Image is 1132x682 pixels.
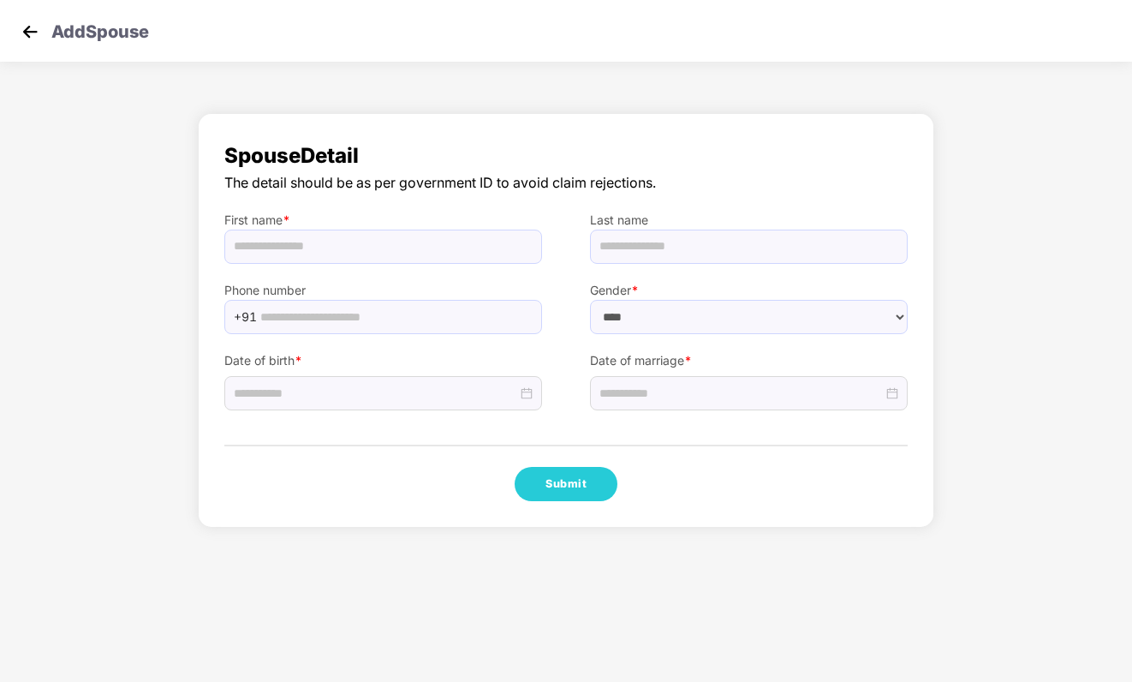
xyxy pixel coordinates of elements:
span: The detail should be as per government ID to avoid claim rejections. [224,172,908,194]
span: Spouse Detail [224,140,908,172]
button: Submit [515,467,617,501]
label: First name [224,211,542,230]
label: Date of birth [224,351,542,370]
label: Gender [590,281,908,300]
p: Add Spouse [51,19,149,39]
label: Last name [590,211,908,230]
label: Date of marriage [590,351,908,370]
img: svg+xml;base64,PHN2ZyB4bWxucz0iaHR0cDovL3d3dy53My5vcmcvMjAwMC9zdmciIHdpZHRoPSIzMCIgaGVpZ2h0PSIzMC... [17,19,43,45]
label: Phone number [224,281,542,300]
span: +91 [234,304,257,330]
